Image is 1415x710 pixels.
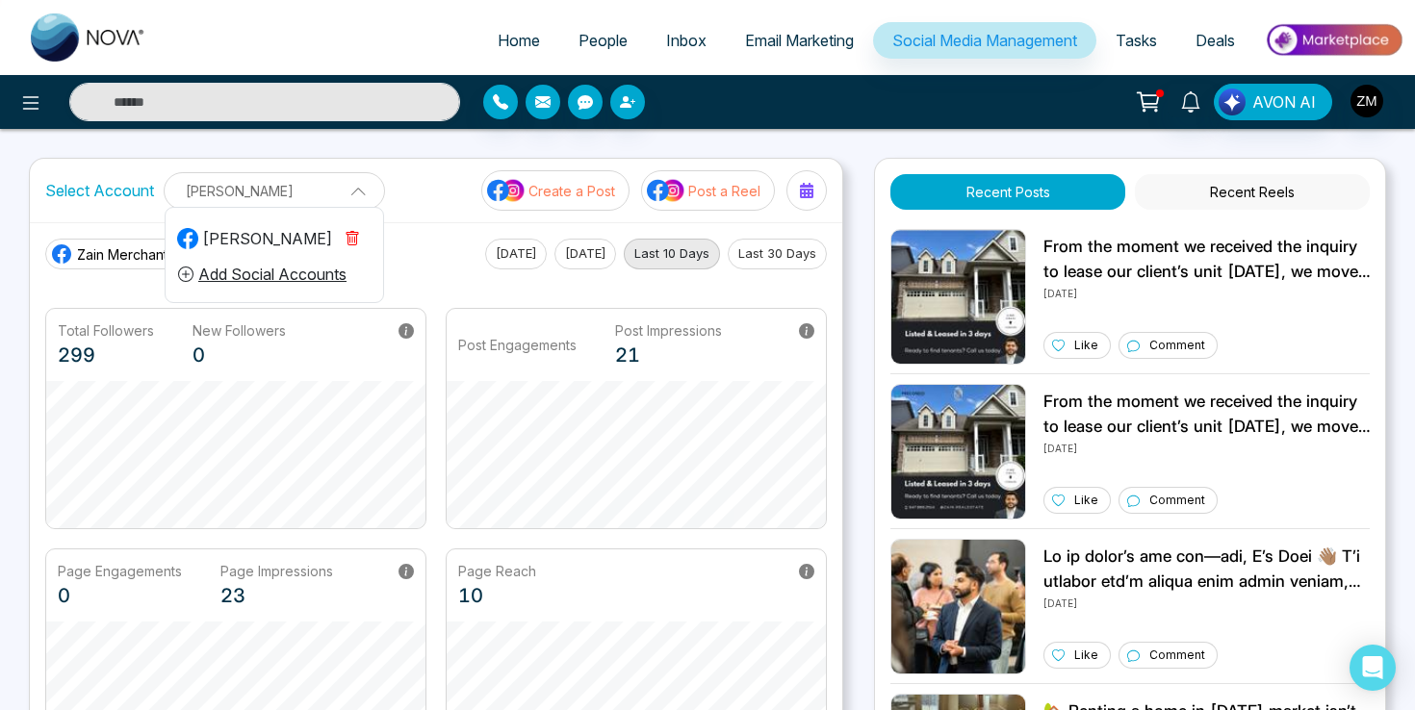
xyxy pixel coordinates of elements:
img: social-media-icon [487,178,526,203]
a: People [559,22,647,59]
p: Like [1074,492,1098,509]
p: [DATE] [1043,284,1370,301]
p: Create a Post [528,181,615,201]
button: Add Social Accounts [177,262,347,287]
img: facebook [177,228,198,249]
div: Open Intercom Messenger [1350,645,1396,691]
a: Home [478,22,559,59]
p: Comment [1149,337,1205,354]
span: Deals [1196,31,1235,50]
label: Select Account [45,179,154,202]
img: Unable to load img. [890,229,1026,365]
span: AVON AI [1252,90,1316,114]
a: Email Marketing [726,22,873,59]
button: AVON AI [1214,84,1332,120]
p: Post Impressions [615,320,722,341]
button: Last 30 Days [728,239,827,269]
a: Inbox [647,22,726,59]
p: Post Engagements [458,335,577,355]
span: Email Marketing [745,31,854,50]
p: Page Engagements [58,561,182,581]
img: Market-place.gif [1264,18,1403,62]
p: 23 [220,581,333,610]
p: 0 [193,341,286,369]
div: [PERSON_NAME] [177,227,332,250]
button: social-media-iconPost a Reel [641,170,775,211]
p: 299 [58,341,154,369]
p: Comment [1149,492,1205,509]
p: 10 [458,581,536,610]
a: Tasks [1096,22,1176,59]
button: Last 10 Days [624,239,720,269]
span: Social Media Management [892,31,1077,50]
img: Lead Flow [1219,89,1246,115]
span: Inbox [666,31,707,50]
p: Like [1074,647,1098,664]
p: Like [1074,337,1098,354]
p: Total Followers [58,320,154,341]
p: Page Reach [458,561,536,581]
p: New Followers [193,320,286,341]
button: Recent Reels [1135,174,1370,210]
button: [DATE] [485,239,547,269]
p: [DATE] [1043,594,1370,611]
button: social-media-iconCreate a Post [481,170,630,211]
p: 0 [58,581,182,610]
a: Deals [1176,22,1254,59]
span: Home [498,31,540,50]
button: [DATE] [554,239,616,269]
p: From the moment we received the inquiry to lease our client’s unit [DATE], we moved fast — profes... [1043,390,1370,439]
a: Social Media Management [873,22,1096,59]
p: Comment [1149,647,1205,664]
span: People [579,31,628,50]
p: [DATE] [1043,439,1370,456]
img: social-media-icon [647,178,685,203]
button: Recent Posts [890,174,1125,210]
p: [PERSON_NAME] [176,175,373,207]
span: Tasks [1116,31,1157,50]
p: 21 [615,341,722,369]
p: Lo ip dolor’s ame con—adi, E’s Doei 👋🏽 T’i utlabor etd’m aliqua enim admin veniam, quisnos, exe u... [1043,545,1370,594]
img: Nova CRM Logo [31,13,146,62]
p: Page Impressions [220,561,333,581]
p: Post a Reel [688,181,760,201]
img: User Avatar [1351,85,1383,117]
p: From the moment we received the inquiry to lease our client’s unit [DATE], we moved fast — profes... [1043,235,1370,284]
span: Zain Merchant Real Estate [77,244,242,265]
img: Unable to load img. [890,539,1026,674]
img: Unable to load img. [890,384,1026,520]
